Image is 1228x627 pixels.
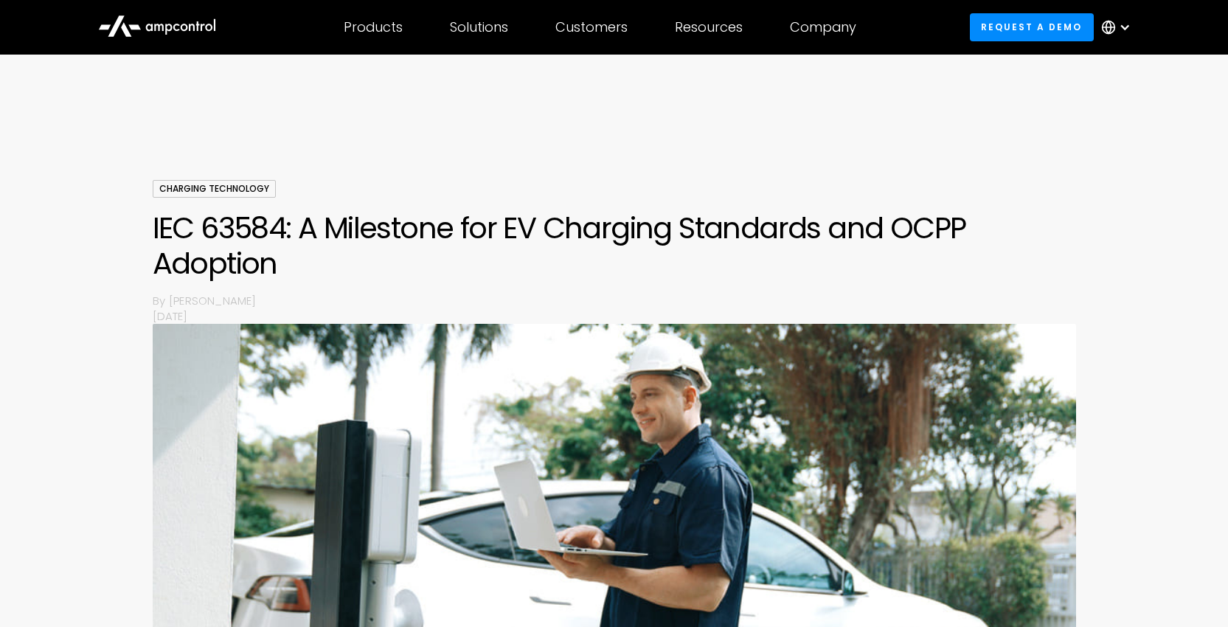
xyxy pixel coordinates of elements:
div: Solutions [450,19,508,35]
p: By [153,293,169,308]
div: Company [790,19,856,35]
a: Request a demo [970,13,1094,41]
h1: IEC 63584: A Milestone for EV Charging Standards and OCPP Adoption [153,210,1076,281]
p: [DATE] [153,308,1076,324]
div: Resources [675,19,743,35]
p: [PERSON_NAME] [169,293,1076,308]
div: Products [344,19,403,35]
div: Customers [555,19,628,35]
div: Charging Technology [153,180,276,198]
